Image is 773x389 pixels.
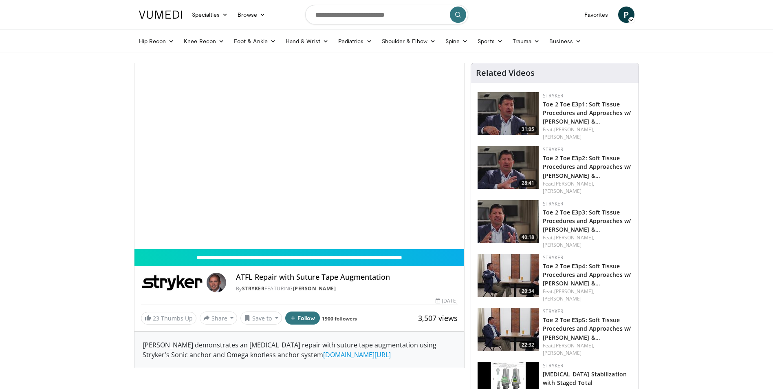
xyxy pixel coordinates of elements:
[543,133,581,140] a: [PERSON_NAME]
[543,188,581,194] a: [PERSON_NAME]
[543,308,563,315] a: Stryker
[554,126,594,133] a: [PERSON_NAME],
[478,308,539,351] a: 22:32
[554,342,594,349] a: [PERSON_NAME],
[519,287,537,295] span: 20:34
[323,350,391,359] a: [DOMAIN_NAME][URL]
[281,33,333,49] a: Hand & Wrist
[478,200,539,243] img: ff7741fe-de8d-4c97-8847-d5564e318ff5.150x105_q85_crop-smart_upscale.jpg
[508,33,545,49] a: Trauma
[473,33,508,49] a: Sports
[478,92,539,135] img: 5a24c186-d7fd-471e-9a81-cffed9b91a88.150x105_q85_crop-smart_upscale.jpg
[554,234,594,241] a: [PERSON_NAME],
[476,68,535,78] h4: Related Videos
[543,288,632,303] div: Feat.
[139,11,182,19] img: VuMedi Logo
[543,349,581,356] a: [PERSON_NAME]
[478,146,539,189] a: 28:41
[543,126,632,141] div: Feat.
[543,92,563,99] a: Stryker
[305,5,468,24] input: Search topics, interventions
[543,295,581,302] a: [PERSON_NAME]
[543,316,631,341] a: Toe 2 Toe E3p5: Soft Tissue Procedures and Approaches w/ [PERSON_NAME] &…
[543,262,631,287] a: Toe 2 Toe E3p4: Soft Tissue Procedures and Approaches w/ [PERSON_NAME] &…
[418,313,458,323] span: 3,507 views
[293,285,336,292] a: [PERSON_NAME]
[233,7,270,23] a: Browse
[153,314,159,322] span: 23
[377,33,440,49] a: Shoulder & Elbow
[333,33,377,49] a: Pediatrics
[543,362,563,369] a: Stryker
[478,308,539,351] img: 88654d28-53f6-4a8b-9f57-d4a1a6effd11.150x105_q85_crop-smart_upscale.jpg
[285,312,320,325] button: Follow
[478,146,539,189] img: 42cec133-4c10-4aac-b10b-ca9e8ff2a38f.150x105_q85_crop-smart_upscale.jpg
[543,342,632,357] div: Feat.
[440,33,473,49] a: Spine
[207,273,226,292] img: Avatar
[544,33,586,49] a: Business
[187,7,233,23] a: Specialties
[141,273,203,292] img: Stryker
[478,92,539,135] a: 31:05
[543,234,632,249] div: Feat.
[436,297,458,305] div: [DATE]
[179,33,229,49] a: Knee Recon
[322,315,357,322] a: 1900 followers
[236,273,458,282] h4: ATFL Repair with Suture Tape Augmentation
[543,241,581,248] a: [PERSON_NAME]
[236,285,458,292] div: By FEATURING
[554,288,594,295] a: [PERSON_NAME],
[543,146,563,153] a: Stryker
[543,154,631,179] a: Toe 2 Toe E3p2: Soft Tissue Procedures and Approaches w/ [PERSON_NAME] &…
[543,100,631,125] a: Toe 2 Toe E3p1: Soft Tissue Procedures and Approaches w/ [PERSON_NAME] &…
[240,312,282,325] button: Save to
[519,126,537,133] span: 31:05
[618,7,634,23] a: P
[134,332,465,368] div: [PERSON_NAME] demonstrates an [MEDICAL_DATA] repair with suture tape augmentation using Stryker's...
[478,200,539,243] a: 40:18
[134,63,465,249] video-js: Video Player
[229,33,281,49] a: Foot & Ankle
[478,254,539,297] img: c666e18c-5948-42bb-87b8-0687c898742b.150x105_q85_crop-smart_upscale.jpg
[543,254,563,261] a: Stryker
[200,312,238,325] button: Share
[242,285,265,292] a: Stryker
[519,179,537,187] span: 28:41
[543,200,563,207] a: Stryker
[543,208,631,233] a: Toe 2 Toe E3p3: Soft Tissue Procedures and Approaches w/ [PERSON_NAME] &…
[579,7,613,23] a: Favorites
[134,33,179,49] a: Hip Recon
[519,341,537,349] span: 22:32
[141,312,196,325] a: 23 Thumbs Up
[519,234,537,241] span: 40:18
[478,254,539,297] a: 20:34
[543,180,632,195] div: Feat.
[554,180,594,187] a: [PERSON_NAME],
